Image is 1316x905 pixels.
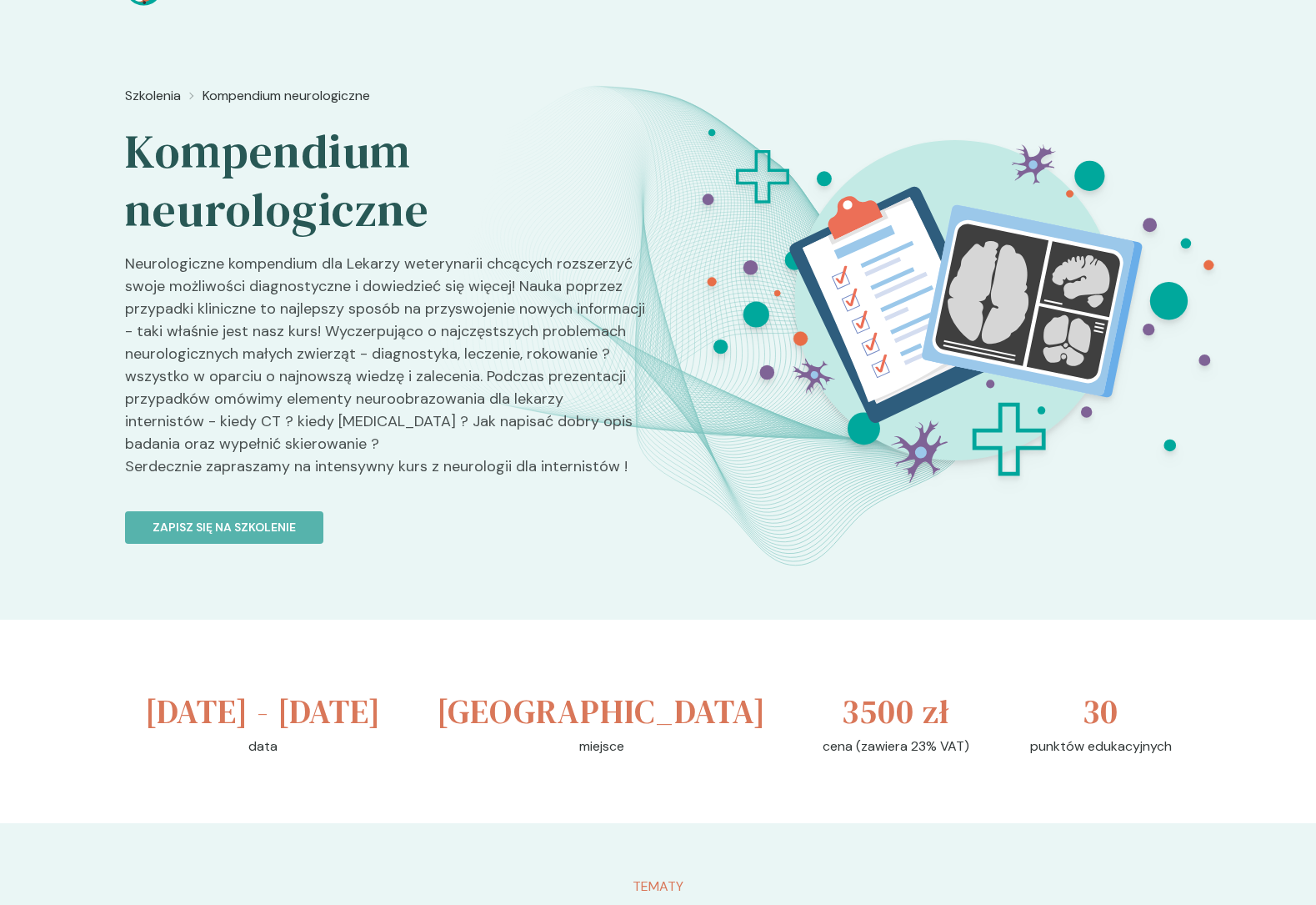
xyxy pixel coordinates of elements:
p: cena (zawiera 23% VAT) [823,737,969,757]
p: miejsce [579,737,624,757]
a: Kompendium neurologiczne [203,86,370,106]
p: Tematy [372,877,945,897]
button: Zapisz się na szkolenie [125,511,323,544]
img: Z2B81JbqstJ98kzt_Neuroo_BT.svg [656,79,1248,524]
p: Zapisz się na szkolenie [153,519,296,536]
a: Zapisz się na szkolenie [125,491,645,544]
a: Szkolenia [125,86,181,106]
h3: [GEOGRAPHIC_DATA] [437,686,766,737]
p: punktów edukacyjnych [1030,737,1172,757]
p: data [248,737,278,757]
h3: [DATE] - [DATE] [145,686,381,737]
p: Neurologiczne kompendium dla Lekarzy weterynarii chcących rozszerzyć swoje możliwości diagnostycz... [125,253,645,491]
h2: Kompendium neurologiczne [125,123,645,239]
